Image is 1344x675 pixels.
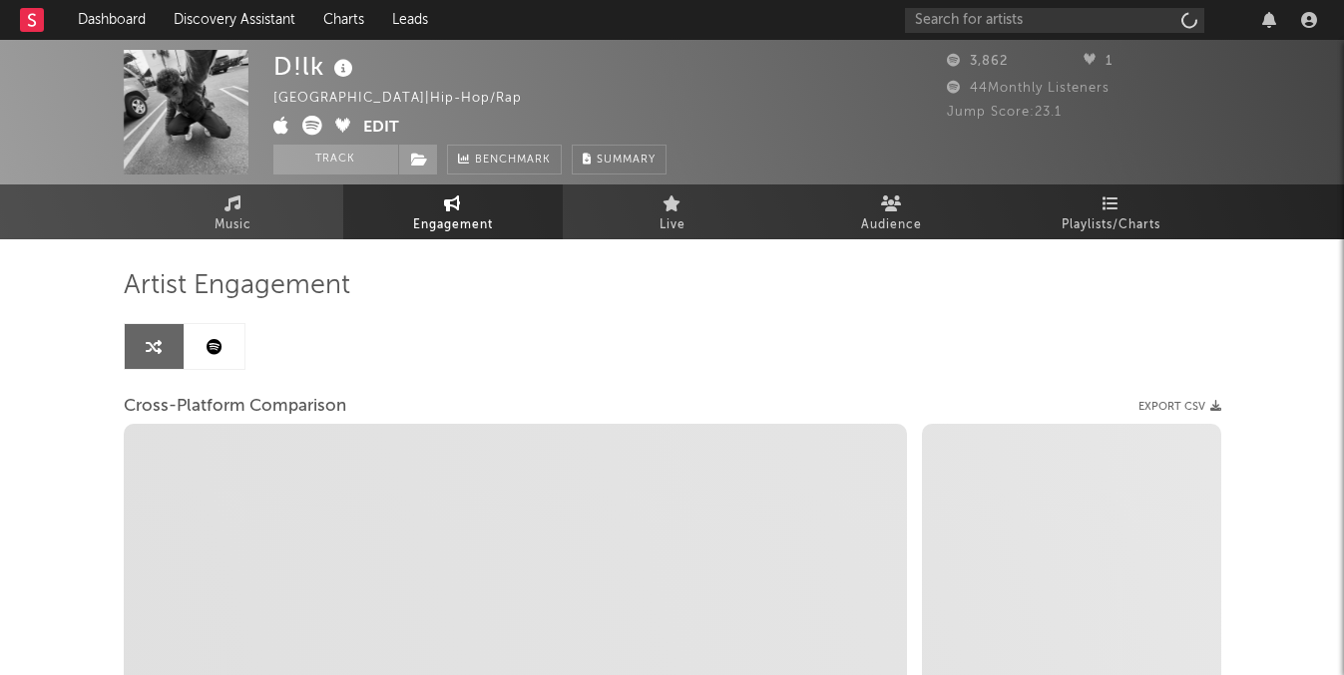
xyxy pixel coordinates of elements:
button: Summary [572,145,667,174]
a: Live [563,184,782,239]
div: D!lk [273,50,358,83]
span: 1 [1084,55,1113,68]
div: [GEOGRAPHIC_DATA] | Hip-Hop/Rap [273,87,545,111]
span: Audience [861,213,922,237]
span: 44 Monthly Listeners [947,82,1110,95]
span: 3,862 [947,55,1008,68]
span: Artist Engagement [124,274,350,298]
a: Music [124,184,343,239]
span: Benchmark [475,149,551,172]
a: Playlists/Charts [1002,184,1221,239]
a: Engagement [343,184,563,239]
input: Search for artists [905,8,1204,33]
span: Summary [597,155,656,166]
button: Export CSV [1138,401,1221,413]
span: Engagement [413,213,493,237]
span: Music [215,213,251,237]
button: Track [273,145,398,174]
a: Audience [782,184,1002,239]
button: Edit [363,116,399,141]
span: Jump Score: 23.1 [947,106,1062,119]
a: Benchmark [447,145,562,174]
span: Live [660,213,685,237]
span: Cross-Platform Comparison [124,395,346,419]
span: Playlists/Charts [1062,213,1160,237]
